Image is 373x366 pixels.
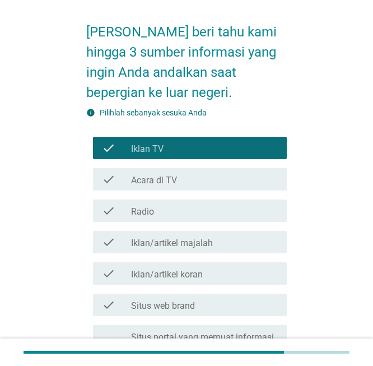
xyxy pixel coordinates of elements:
label: Pilihlah sebanyak sesuka Anda [100,108,207,117]
label: Iklan/artikel koran [131,269,203,280]
h2: [PERSON_NAME] beri tahu kami hingga 3 sumber informasi yang ingin Anda andalkan saat bepergian ke... [86,11,287,103]
i: check [102,141,115,155]
i: check [102,267,115,280]
i: check [102,204,115,217]
label: Radio [131,206,154,217]
i: check [102,298,115,312]
i: check [102,173,115,186]
label: Iklan/artikel majalah [131,238,213,249]
i: check [102,235,115,249]
label: Situs portal yang memuat informasi secara umum [131,332,278,354]
label: Situs web brand [131,300,195,312]
label: Acara di TV [131,175,177,186]
i: check [102,330,115,354]
label: Iklan TV [131,143,164,155]
i: info [86,108,95,117]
